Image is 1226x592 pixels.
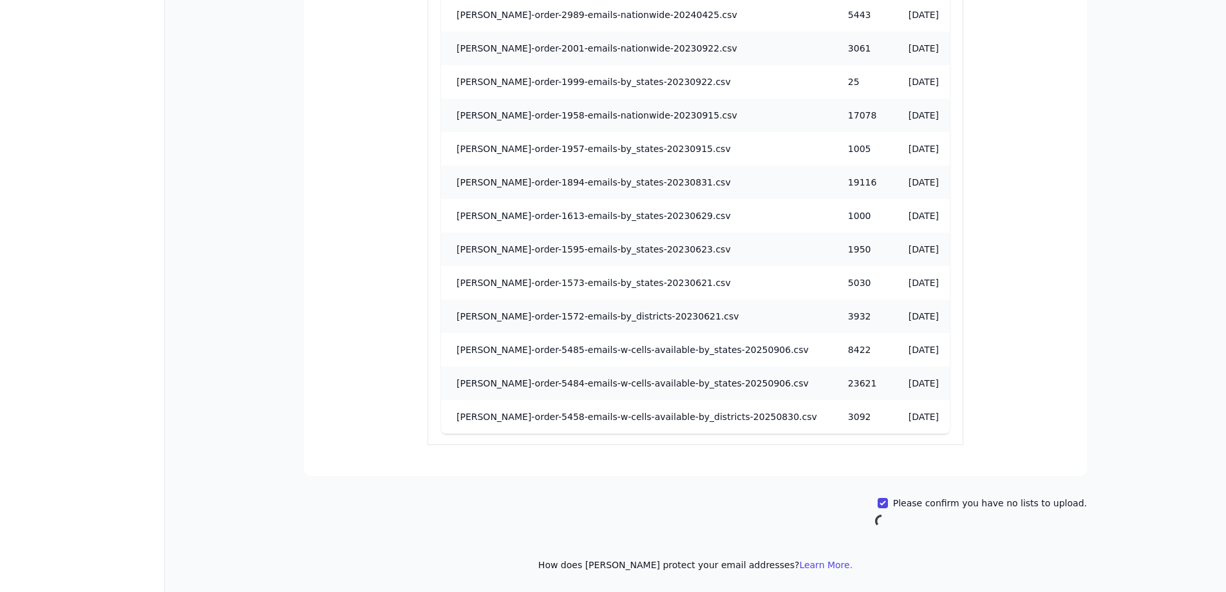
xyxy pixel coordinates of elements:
td: 3092 [833,400,893,434]
td: [DATE] [893,32,975,65]
td: [PERSON_NAME]-order-1572-emails-by_districts-20230621.csv [441,300,833,333]
td: [PERSON_NAME]-order-1894-emails-by_states-20230831.csv [441,166,833,199]
td: [DATE] [893,333,975,367]
td: [DATE] [893,233,975,266]
td: [DATE] [893,166,975,199]
td: 3061 [833,32,893,65]
td: 3932 [833,300,893,333]
td: [PERSON_NAME]-order-5485-emails-w-cells-available-by_states-20250906.csv [441,333,833,367]
td: [PERSON_NAME]-order-1958-emails-nationwide-20230915.csv [441,99,833,132]
td: [DATE] [893,300,975,333]
p: How does [PERSON_NAME] protect your email addresses? [304,559,1087,571]
td: [DATE] [893,132,975,166]
td: [PERSON_NAME]-order-5484-emails-w-cells-available-by_states-20250906.csv [441,367,833,400]
td: [DATE] [893,199,975,233]
td: [PERSON_NAME]-order-1595-emails-by_states-20230623.csv [441,233,833,266]
td: [DATE] [893,266,975,300]
td: 1000 [833,199,893,233]
td: 5030 [833,266,893,300]
td: 1950 [833,233,893,266]
td: [DATE] [893,99,975,132]
td: 19116 [833,166,893,199]
td: 23621 [833,367,893,400]
td: [PERSON_NAME]-order-2001-emails-nationwide-20230922.csv [441,32,833,65]
td: [PERSON_NAME]-order-1957-emails-by_states-20230915.csv [441,132,833,166]
td: [DATE] [893,400,975,434]
td: [PERSON_NAME]-order-1613-emails-by_states-20230629.csv [441,199,833,233]
td: [DATE] [893,367,975,400]
td: 17078 [833,99,893,132]
td: [PERSON_NAME]-order-1573-emails-by_states-20230621.csv [441,266,833,300]
td: 8422 [833,333,893,367]
label: Please confirm you have no lists to upload. [893,497,1087,510]
td: 1005 [833,132,893,166]
td: [PERSON_NAME]-order-5458-emails-w-cells-available-by_districts-20250830.csv [441,400,833,434]
td: [PERSON_NAME]-order-1999-emails-by_states-20230922.csv [441,65,833,99]
td: [DATE] [893,65,975,99]
button: Learn More. [799,559,853,571]
td: 25 [833,65,893,99]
